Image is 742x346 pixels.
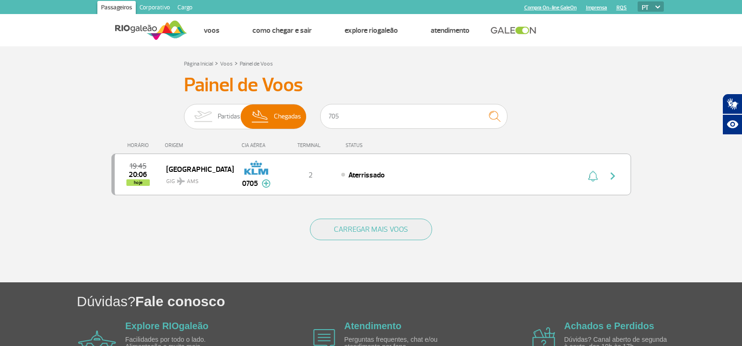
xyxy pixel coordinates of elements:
img: seta-direita-painel-voo.svg [607,170,618,182]
a: Explore RIOgaleão [125,321,209,331]
span: 2 [309,170,313,180]
a: Achados e Perdidos [564,321,654,331]
span: AMS [187,177,198,186]
span: [GEOGRAPHIC_DATA] [166,163,226,175]
span: GIG [166,172,226,186]
div: STATUS [341,142,417,148]
a: Página Inicial [184,60,213,67]
div: TERMINAL [280,142,341,148]
a: RQS [617,5,627,11]
img: sino-painel-voo.svg [588,170,598,182]
button: CARREGAR MAIS VOOS [310,219,432,240]
div: ORIGEM [165,142,233,148]
a: Cargo [174,1,196,16]
span: hoje [126,179,150,186]
a: Passageiros [97,1,136,16]
a: Corporativo [136,1,174,16]
input: Voo, cidade ou cia aérea [320,104,507,129]
img: slider-embarque [188,104,218,129]
h1: Dúvidas? [77,292,742,311]
img: destiny_airplane.svg [177,177,185,185]
button: Abrir recursos assistivos. [722,114,742,135]
div: CIA AÉREA [233,142,280,148]
span: Aterrissado [348,170,385,180]
span: 2025-09-30 20:06:18 [129,171,147,178]
img: mais-info-painel-voo.svg [262,179,271,188]
a: Atendimento [431,26,470,35]
span: 0705 [242,178,258,189]
a: Compra On-line GaleOn [524,5,577,11]
div: Plugin de acessibilidade da Hand Talk. [722,94,742,135]
a: Atendimento [344,321,401,331]
a: Painel de Voos [240,60,273,67]
img: slider-desembarque [247,104,274,129]
span: Chegadas [274,104,301,129]
h3: Painel de Voos [184,74,558,97]
span: 2025-09-30 19:45:00 [130,163,147,169]
span: Partidas [218,104,240,129]
span: Fale conosco [135,294,225,309]
a: > [235,58,238,68]
a: Voos [204,26,220,35]
a: > [215,58,218,68]
button: Abrir tradutor de língua de sinais. [722,94,742,114]
a: Como chegar e sair [252,26,312,35]
div: HORÁRIO [114,142,165,148]
a: Explore RIOgaleão [345,26,398,35]
a: Imprensa [586,5,607,11]
a: Voos [220,60,233,67]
